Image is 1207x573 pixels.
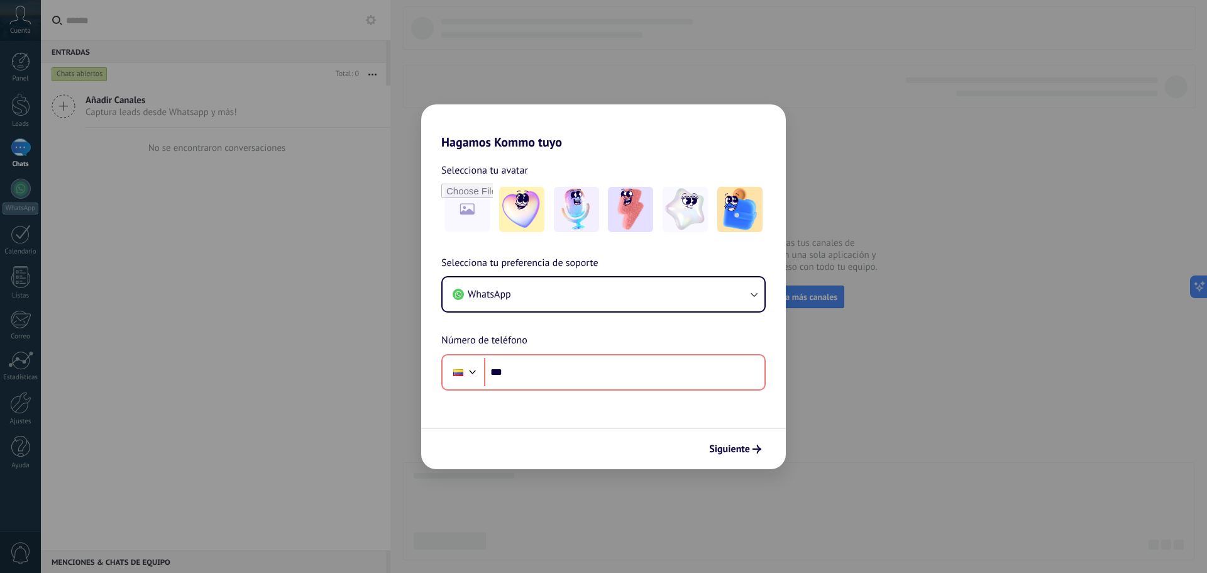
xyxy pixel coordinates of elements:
img: -5.jpeg [717,187,763,232]
span: WhatsApp [468,288,511,301]
span: Selecciona tu avatar [441,162,528,179]
span: Número de teléfono [441,333,527,349]
button: Siguiente [703,438,767,460]
img: -1.jpeg [499,187,544,232]
div: Colombia: + 57 [446,359,470,386]
img: -4.jpeg [663,187,708,232]
h2: Hagamos Kommo tuyo [421,104,786,150]
button: WhatsApp [443,277,764,311]
img: -3.jpeg [608,187,653,232]
img: -2.jpeg [554,187,599,232]
span: Selecciona tu preferencia de soporte [441,255,598,272]
span: Siguiente [709,445,750,453]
